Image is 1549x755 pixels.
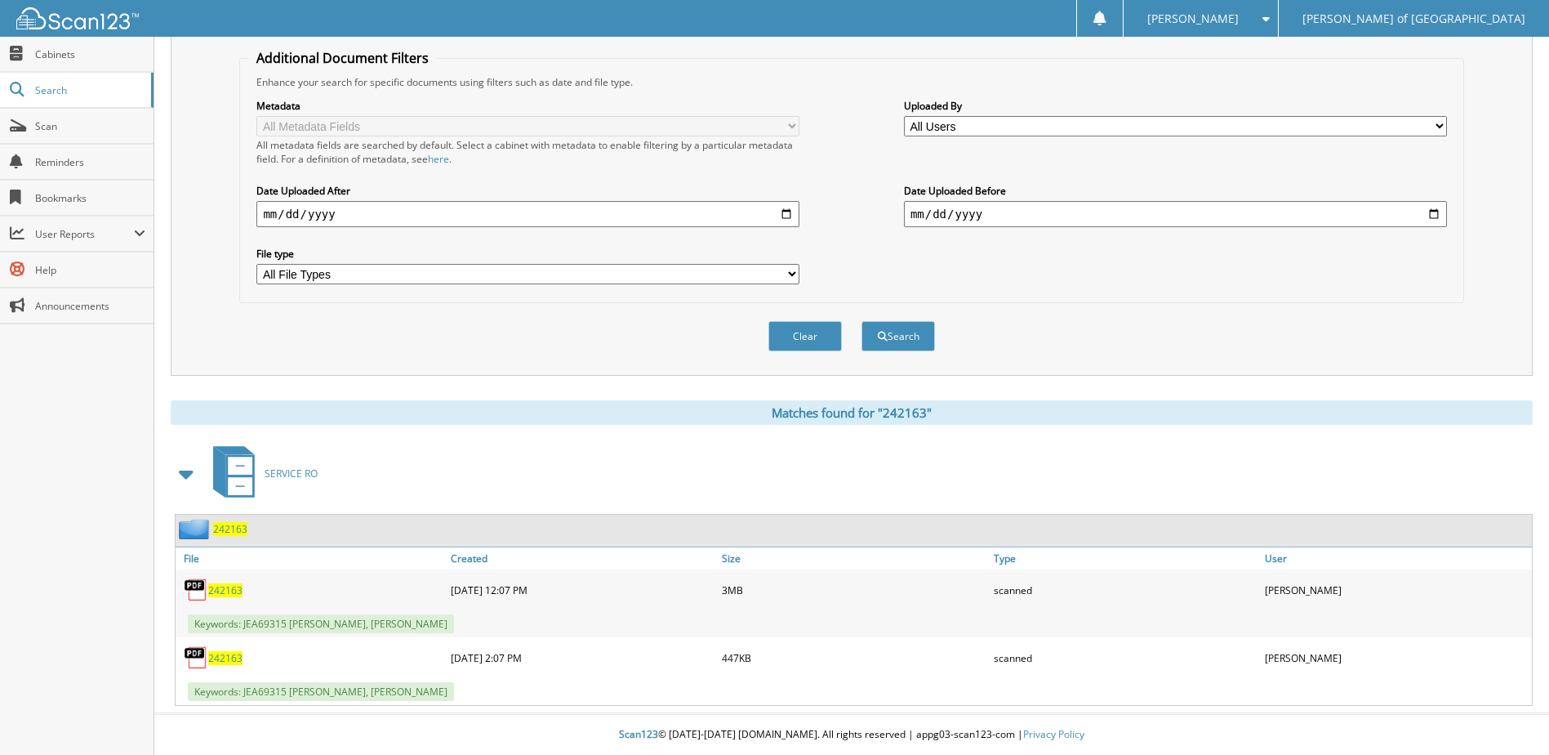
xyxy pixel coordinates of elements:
div: [PERSON_NAME] [1261,641,1532,674]
div: [DATE] 12:07 PM [447,574,718,606]
div: scanned [990,641,1261,674]
span: Keywords: JEA69315 [PERSON_NAME], [PERSON_NAME] [188,614,454,633]
a: File [176,547,447,570]
img: PDF.png [184,646,208,670]
a: 242163 [208,651,243,665]
button: Search [861,321,935,351]
div: [PERSON_NAME] [1261,574,1532,606]
a: User [1261,547,1532,570]
a: SERVICE RO [203,441,318,506]
span: Reminders [35,155,145,169]
legend: Additional Document Filters [248,49,437,67]
span: User Reports [35,227,134,241]
a: Created [447,547,718,570]
span: Help [35,263,145,277]
span: Cabinets [35,47,145,61]
span: Scan123 [619,727,658,741]
div: Matches found for "242163" [171,400,1533,425]
label: Date Uploaded After [256,184,799,198]
span: [PERSON_NAME] of [GEOGRAPHIC_DATA] [1302,14,1525,24]
a: 242163 [208,583,243,597]
div: [DATE] 2:07 PM [447,641,718,674]
span: [PERSON_NAME] [1147,14,1239,24]
div: 3MB [718,574,989,606]
a: Privacy Policy [1023,727,1084,741]
label: File type [256,247,799,261]
button: Clear [768,321,842,351]
div: All metadata fields are searched by default. Select a cabinet with metadata to enable filtering b... [256,138,799,166]
div: Enhance your search for specific documents using filters such as date and file type. [248,75,1454,89]
span: Search [35,83,143,97]
input: start [256,201,799,227]
span: Announcements [35,299,145,313]
img: scan123-logo-white.svg [16,7,139,29]
div: scanned [990,574,1261,606]
img: folder2.png [179,519,213,539]
a: here [428,152,449,166]
span: Scan [35,119,145,133]
span: SERVICE RO [265,467,318,480]
div: © [DATE]-[DATE] [DOMAIN_NAME]. All rights reserved | appg03-scan123-com | [154,715,1549,755]
iframe: Chat Widget [1467,677,1549,755]
label: Date Uploaded Before [904,184,1447,198]
a: Size [718,547,989,570]
img: PDF.png [184,578,208,602]
label: Uploaded By [904,99,1447,113]
span: Bookmarks [35,191,145,205]
a: Type [990,547,1261,570]
a: 242163 [213,522,247,536]
span: Keywords: JEA69315 [PERSON_NAME], [PERSON_NAME] [188,682,454,701]
label: Metadata [256,99,799,113]
input: end [904,201,1447,227]
div: 447KB [718,641,989,674]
